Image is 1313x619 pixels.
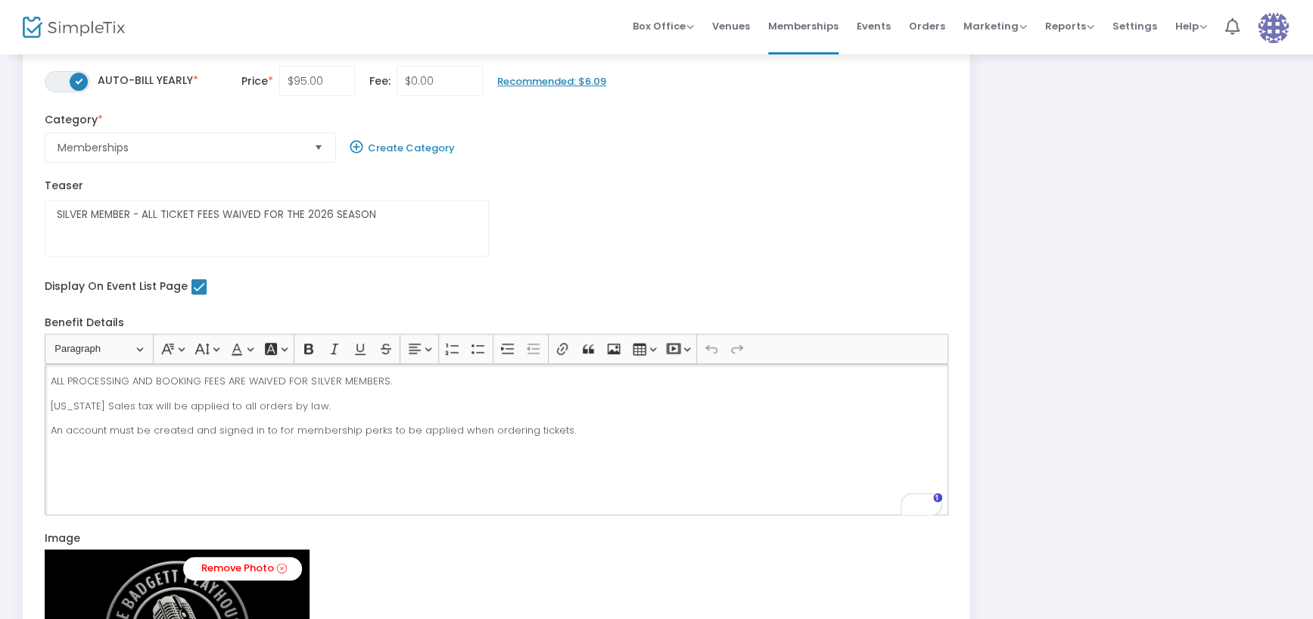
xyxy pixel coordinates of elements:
[45,334,948,364] div: Editor toolbar
[280,67,354,95] input: Price
[369,73,390,89] label: Fee:
[712,7,750,45] span: Venues
[857,7,891,45] span: Events
[45,112,103,128] label: Category
[497,74,606,89] span: Recommended: $6.09
[51,399,941,414] p: [US_STATE] Sales tax will be applied to all orders by law.
[633,19,694,33] span: Box Office
[963,19,1027,33] span: Marketing
[54,340,133,358] span: Paragraph
[90,66,198,97] label: Auto-bill Yearly
[183,557,302,580] a: Remove Photo
[1175,19,1207,33] span: Help
[51,423,941,438] p: An account must be created and signed in to for membership perks to be applied when ordering tick...
[1045,19,1094,33] span: Reports
[51,374,941,389] p: ALL PROCESSING AND BOOKING FEES ARE WAIVED FOR SILVER MEMBERS.
[45,272,489,300] label: Display On Event List Page
[45,178,83,193] span: Teaser
[1112,7,1157,45] span: Settings
[45,364,948,515] div: To enrich screen reader interactions, please activate Accessibility in Grammarly extension settings
[58,140,302,155] span: Memberships
[308,133,329,162] button: Select
[45,315,124,330] span: Benefit Details
[241,73,273,89] label: Price
[45,530,80,546] span: Image
[768,7,839,45] span: Memberships
[368,141,455,156] div: Create Category
[909,7,945,45] span: Orders
[76,76,83,84] span: ON
[48,337,150,361] button: Paragraph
